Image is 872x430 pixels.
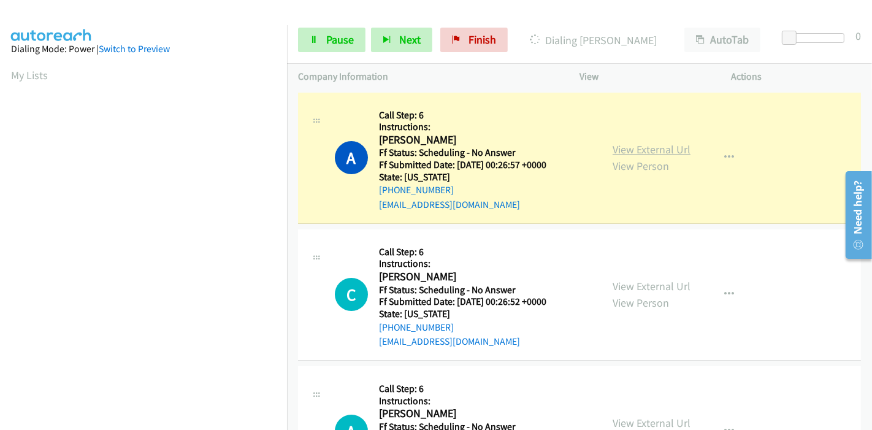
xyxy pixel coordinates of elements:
[379,308,562,320] h5: State: [US_STATE]
[855,28,861,44] div: 0
[379,159,562,171] h5: Ff Submitted Date: [DATE] 00:26:57 +0000
[524,32,662,48] p: Dialing [PERSON_NAME]
[379,184,454,196] a: [PHONE_NUMBER]
[379,147,562,159] h5: Ff Status: Scheduling - No Answer
[613,279,690,293] a: View External Url
[613,416,690,430] a: View External Url
[399,33,421,47] span: Next
[613,159,669,173] a: View Person
[379,321,454,333] a: [PHONE_NUMBER]
[469,33,496,47] span: Finish
[379,109,562,121] h5: Call Step: 6
[379,383,562,395] h5: Call Step: 6
[788,33,844,43] div: Delay between calls (in seconds)
[613,142,690,156] a: View External Url
[335,278,368,311] h1: C
[379,258,562,270] h5: Instructions:
[379,407,562,421] h2: [PERSON_NAME]
[379,296,562,308] h5: Ff Submitted Date: [DATE] 00:26:52 +0000
[379,246,562,258] h5: Call Step: 6
[732,69,862,84] p: Actions
[298,69,557,84] p: Company Information
[335,141,368,174] h1: A
[99,43,170,55] a: Switch to Preview
[684,28,760,52] button: AutoTab
[379,133,562,147] h2: [PERSON_NAME]
[379,171,562,183] h5: State: [US_STATE]
[837,166,872,264] iframe: Resource Center
[379,199,520,210] a: [EMAIL_ADDRESS][DOMAIN_NAME]
[379,395,562,407] h5: Instructions:
[326,33,354,47] span: Pause
[379,336,520,347] a: [EMAIL_ADDRESS][DOMAIN_NAME]
[379,270,562,284] h2: [PERSON_NAME]
[579,69,709,84] p: View
[613,296,669,310] a: View Person
[440,28,508,52] a: Finish
[11,42,276,56] div: Dialing Mode: Power |
[335,278,368,311] div: The call is yet to be attempted
[298,28,365,52] a: Pause
[379,284,562,296] h5: Ff Status: Scheduling - No Answer
[379,121,562,133] h5: Instructions:
[371,28,432,52] button: Next
[11,68,48,82] a: My Lists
